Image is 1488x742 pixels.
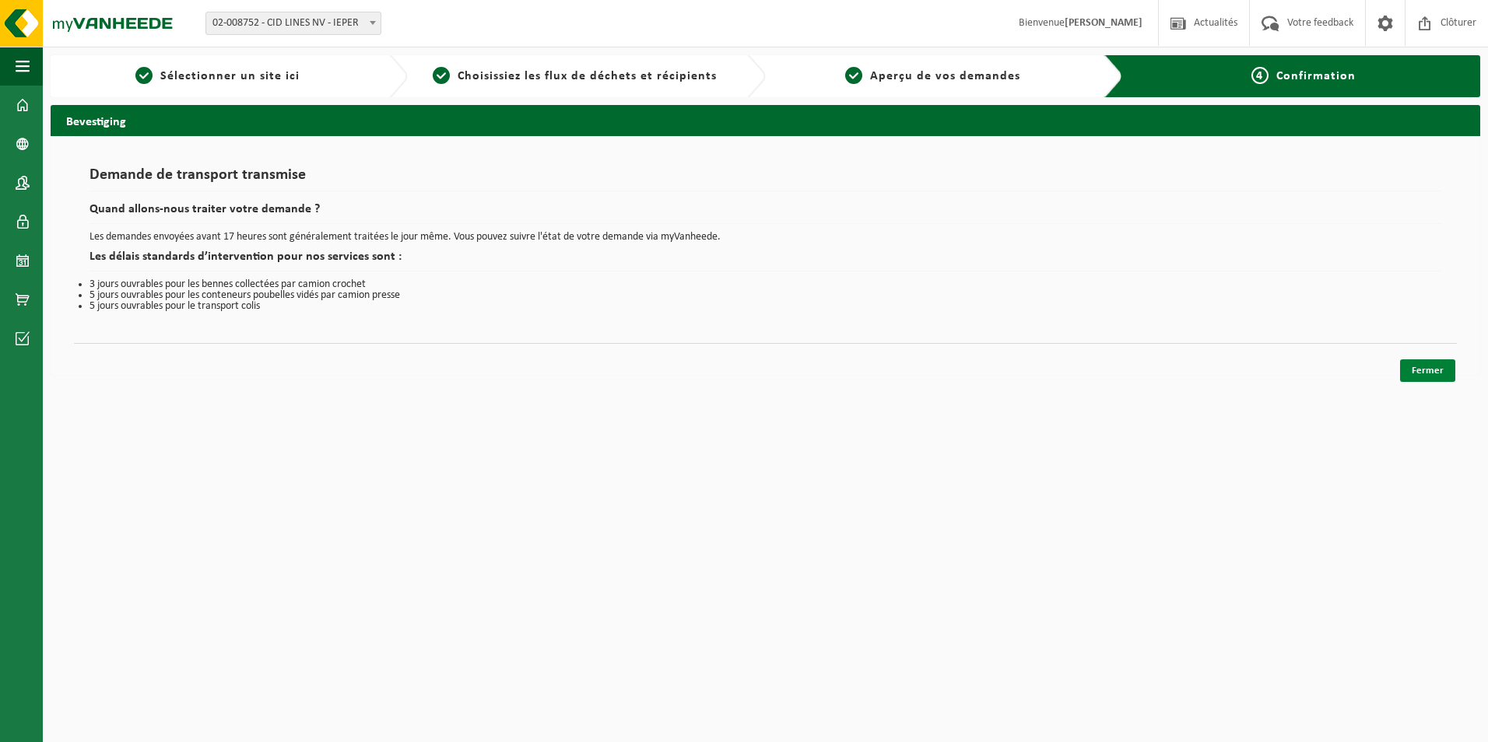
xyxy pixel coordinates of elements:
[135,67,153,84] span: 1
[89,301,1441,312] li: 5 jours ouvrables pour le transport colis
[89,250,1441,271] h2: Les délais standards d’intervention pour nos services sont :
[89,232,1441,243] p: Les demandes envoyées avant 17 heures sont généralement traitées le jour même. Vous pouvez suivre...
[870,70,1020,82] span: Aperçu de vos demandes
[89,203,1441,224] h2: Quand allons-nous traiter votre demande ?
[89,279,1441,290] li: 3 jours ouvrables pour les bennes collectées par camion crochet
[1065,17,1142,29] strong: [PERSON_NAME]
[205,12,381,35] span: 02-008752 - CID LINES NV - IEPER
[416,67,734,86] a: 2Choisissiez les flux de déchets et récipients
[774,67,1092,86] a: 3Aperçu de vos demandes
[89,290,1441,301] li: 5 jours ouvrables pour les conteneurs poubelles vidés par camion presse
[1400,359,1455,382] a: Fermer
[845,67,862,84] span: 3
[89,167,1441,191] h1: Demande de transport transmise
[458,70,717,82] span: Choisissiez les flux de déchets et récipients
[1276,70,1356,82] span: Confirmation
[58,67,377,86] a: 1Sélectionner un site ici
[433,67,450,84] span: 2
[206,12,381,34] span: 02-008752 - CID LINES NV - IEPER
[160,70,300,82] span: Sélectionner un site ici
[51,105,1480,135] h2: Bevestiging
[1251,67,1269,84] span: 4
